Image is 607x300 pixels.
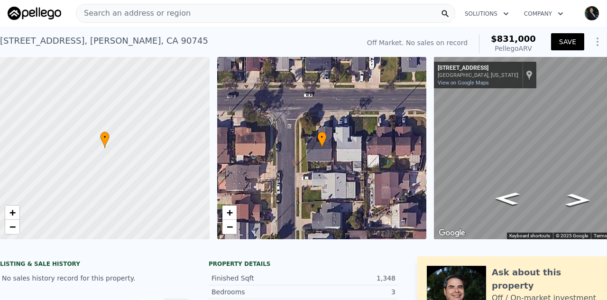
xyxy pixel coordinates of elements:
[303,287,395,297] div: 3
[457,5,516,22] button: Solutions
[491,34,536,44] span: $831,000
[212,287,303,297] div: Bedrooms
[438,80,489,86] a: View on Google Maps
[5,206,19,220] a: Zoom in
[516,5,571,22] button: Company
[436,227,468,239] img: Google
[491,44,536,53] div: Pellego ARV
[556,233,588,238] span: © 2025 Google
[76,8,191,19] span: Search an address or region
[100,133,110,141] span: •
[212,273,303,283] div: Finished Sqft
[438,65,518,72] div: [STREET_ADDRESS]
[317,131,327,148] div: •
[526,70,533,80] a: Show location on map
[5,220,19,234] a: Zoom out
[9,206,16,218] span: +
[492,266,598,292] div: Ask about this property
[509,233,550,239] button: Keyboard shortcuts
[436,227,468,239] a: Open this area in Google Maps (opens a new window)
[588,32,607,51] button: Show Options
[209,260,398,268] div: Property details
[226,206,232,218] span: +
[594,233,607,238] a: Terms (opens in new tab)
[484,189,530,208] path: Go North, Catskill Ave
[222,220,237,234] a: Zoom out
[555,191,601,210] path: Go South, Catskill Ave
[317,133,327,141] span: •
[222,206,237,220] a: Zoom in
[367,38,468,47] div: Off Market. No sales on record
[226,221,232,233] span: −
[9,221,16,233] span: −
[303,273,395,283] div: 1,348
[8,7,61,20] img: Pellego
[438,72,518,78] div: [GEOGRAPHIC_DATA], [US_STATE]
[584,6,599,21] img: avatar
[100,131,110,148] div: •
[551,33,584,50] button: SAVE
